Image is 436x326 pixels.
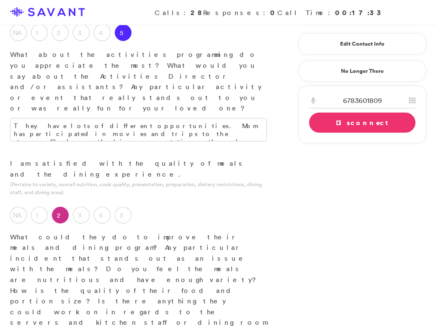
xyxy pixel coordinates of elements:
label: 1 [31,24,48,41]
p: I am satisfied with the quality of meals and the dining experience. [10,158,267,180]
label: NA [10,24,27,41]
label: 3 [73,24,90,41]
label: 3 [73,207,90,223]
a: No Longer There [299,61,426,82]
p: What about the activities programming do you appreciate the most? What would you say about the Ac... [10,49,267,114]
label: 2 [52,207,69,223]
a: Edit Contact Info [309,37,415,51]
label: 5 [115,207,132,223]
label: 4 [94,24,111,41]
a: Disconnect [309,113,415,133]
label: 1 [31,207,48,223]
label: NA [10,207,27,223]
strong: 0 [270,8,277,17]
label: 4 [94,207,111,223]
label: 5 [115,24,132,41]
strong: 00:17:33 [335,8,384,17]
p: (Pertains to variety, overall nutrition, cook quality, presentation, preparation, dietary restric... [10,180,267,196]
strong: 28 [191,8,203,17]
label: 2 [52,24,69,41]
